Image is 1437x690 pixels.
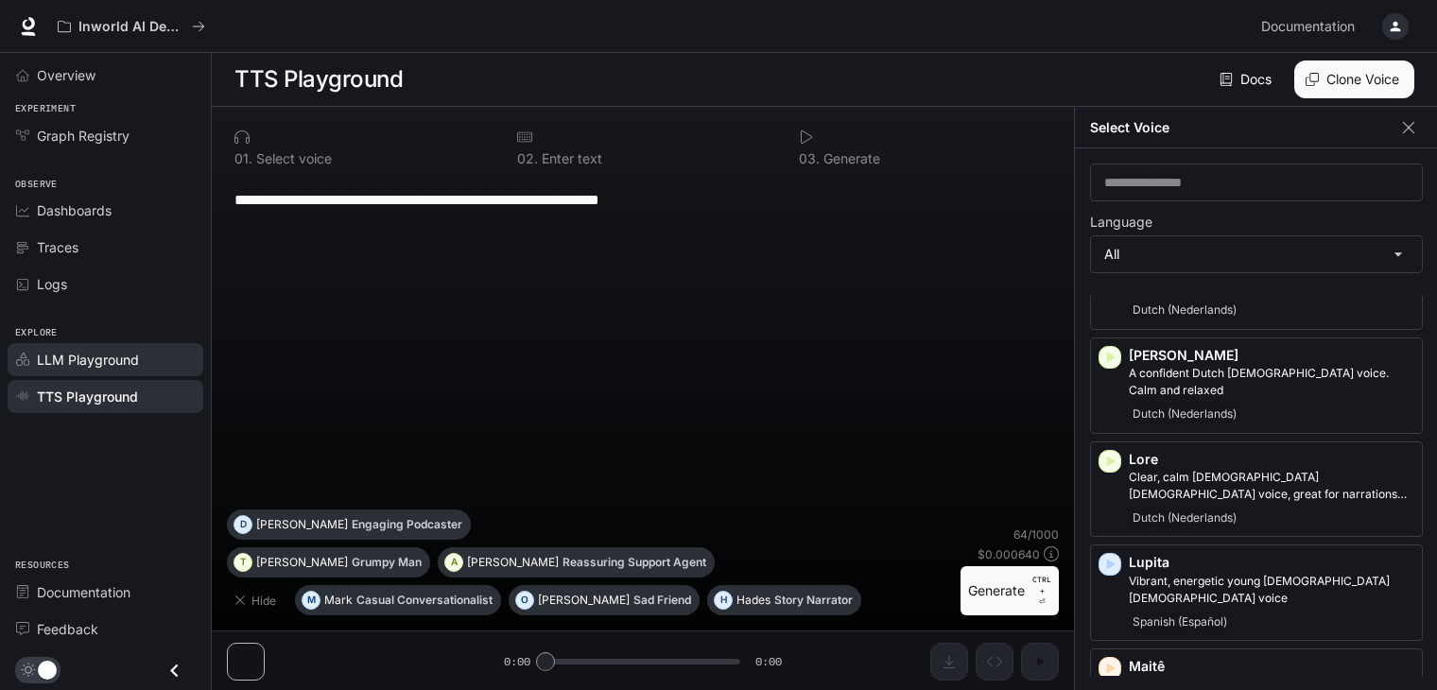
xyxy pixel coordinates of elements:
button: Hide [227,585,287,615]
p: [PERSON_NAME] [1129,346,1414,365]
span: Logs [37,274,67,294]
div: M [303,585,320,615]
a: Traces [8,231,203,264]
p: Select voice [252,152,332,165]
p: [PERSON_NAME] [467,557,559,568]
p: $ 0.000640 [978,546,1040,562]
button: MMarkCasual Conversationalist [295,585,501,615]
p: Clear, calm Dutch female voice, great for narrations and professional use cases [1129,469,1414,503]
p: Hades [736,595,770,606]
p: Maitê [1129,657,1414,676]
a: Logs [8,267,203,301]
span: Dutch (Nederlands) [1129,507,1240,529]
div: O [516,585,533,615]
p: 0 1 . [234,152,252,165]
div: T [234,547,251,578]
button: Clone Voice [1294,60,1414,98]
span: Documentation [37,582,130,602]
p: ⏎ [1032,574,1051,608]
span: TTS Playground [37,387,138,406]
h1: TTS Playground [234,60,403,98]
p: Sad Friend [633,595,691,606]
button: GenerateCTRL +⏎ [961,566,1059,615]
a: Docs [1216,60,1279,98]
span: Dutch (Nederlands) [1129,403,1240,425]
p: [PERSON_NAME] [256,519,348,530]
button: O[PERSON_NAME]Sad Friend [509,585,700,615]
a: LLM Playground [8,343,203,376]
p: Casual Conversationalist [356,595,493,606]
div: All [1091,236,1422,272]
button: A[PERSON_NAME]Reassuring Support Agent [438,547,715,578]
span: Spanish (Español) [1129,611,1231,633]
span: Feedback [37,619,98,639]
span: Traces [37,237,78,257]
a: Documentation [1254,8,1369,45]
span: Documentation [1261,15,1355,39]
p: Vibrant, energetic young Spanish-speaking female voice [1129,573,1414,607]
p: 0 2 . [517,152,538,165]
p: 64 / 1000 [1013,526,1059,543]
p: Reassuring Support Agent [563,557,706,568]
p: Grumpy Man [352,557,422,568]
span: Dark mode toggle [38,659,57,680]
div: A [445,547,462,578]
button: All workspaces [49,8,214,45]
p: Mark [324,595,353,606]
span: Graph Registry [37,126,130,146]
p: Story Narrator [774,595,853,606]
p: [PERSON_NAME] [538,595,630,606]
p: Inworld AI Demos [78,19,184,35]
p: Language [1090,216,1152,229]
p: Engaging Podcaster [352,519,462,530]
p: Lore [1129,450,1414,469]
p: Generate [820,152,880,165]
div: D [234,509,251,540]
a: Documentation [8,576,203,609]
a: Dashboards [8,194,203,227]
p: Enter text [538,152,602,165]
a: Feedback [8,612,203,646]
p: Lupita [1129,553,1414,572]
button: D[PERSON_NAME]Engaging Podcaster [227,509,471,540]
p: CTRL + [1032,574,1051,596]
button: T[PERSON_NAME]Grumpy Man [227,547,430,578]
div: H [715,585,732,615]
button: HHadesStory Narrator [707,585,861,615]
span: Overview [37,65,95,85]
span: LLM Playground [37,350,139,370]
span: Dashboards [37,200,112,220]
p: [PERSON_NAME] [256,557,348,568]
a: Overview [8,59,203,92]
p: A confident Dutch male voice. Calm and relaxed [1129,365,1414,399]
button: Close drawer [153,651,196,690]
span: Dutch (Nederlands) [1129,299,1240,321]
p: 0 3 . [799,152,820,165]
a: Graph Registry [8,119,203,152]
a: TTS Playground [8,380,203,413]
